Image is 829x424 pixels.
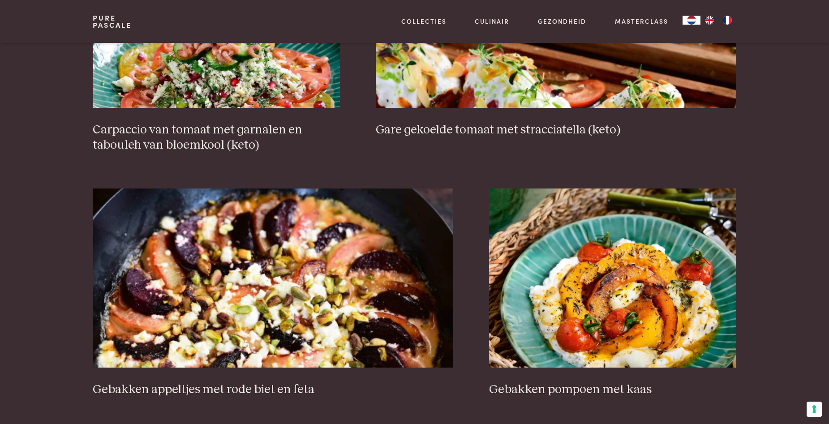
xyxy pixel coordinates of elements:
[93,188,453,397] a: Gebakken appeltjes met rode biet en feta Gebakken appeltjes met rode biet en feta
[376,122,736,138] h3: Gare gekoelde tomaat met stracciatella (keto)
[93,188,453,368] img: Gebakken appeltjes met rode biet en feta
[93,382,453,398] h3: Gebakken appeltjes met rode biet en feta
[475,17,509,26] a: Culinair
[807,402,822,417] button: Uw voorkeuren voor toestemming voor trackingtechnologieën
[93,122,340,153] h3: Carpaccio van tomaat met garnalen en tabouleh van bloemkool (keto)
[615,17,668,26] a: Masterclass
[401,17,447,26] a: Collecties
[489,188,736,368] img: Gebakken pompoen met kaas
[683,16,736,25] aside: Language selected: Nederlands
[700,16,718,25] a: EN
[538,17,586,26] a: Gezondheid
[700,16,736,25] ul: Language list
[93,14,132,29] a: PurePascale
[489,188,736,397] a: Gebakken pompoen met kaas Gebakken pompoen met kaas
[683,16,700,25] div: Language
[489,382,736,398] h3: Gebakken pompoen met kaas
[683,16,700,25] a: NL
[718,16,736,25] a: FR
